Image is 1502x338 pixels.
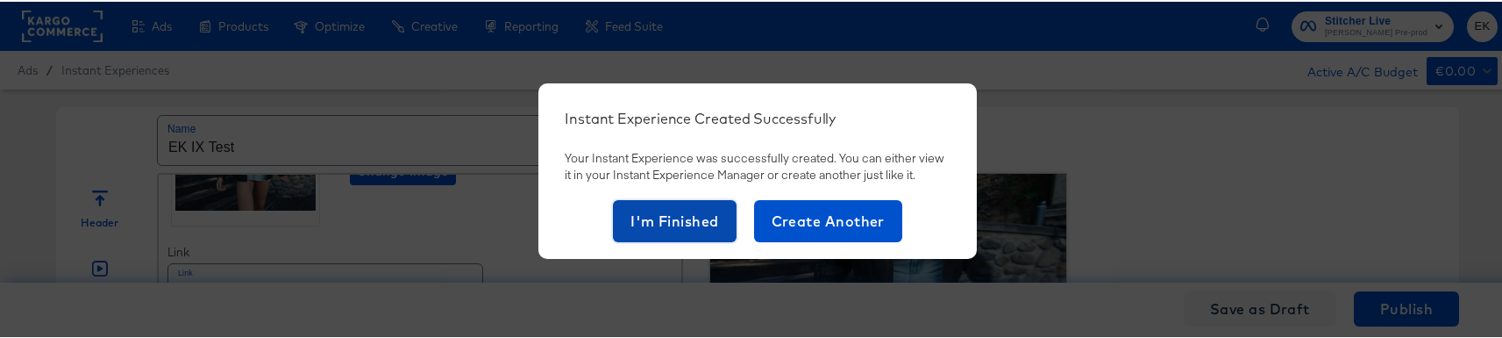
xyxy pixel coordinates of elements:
div: Instant Experience Created Successfully [565,108,836,126]
div: Your Instant Experience was successfully created. You can either view it in your Instant Experien... [565,148,950,181]
button: Create Another [754,198,902,241]
button: I'm Finished [613,198,737,241]
span: Create Another [772,207,885,232]
span: I'm Finished [630,207,719,232]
